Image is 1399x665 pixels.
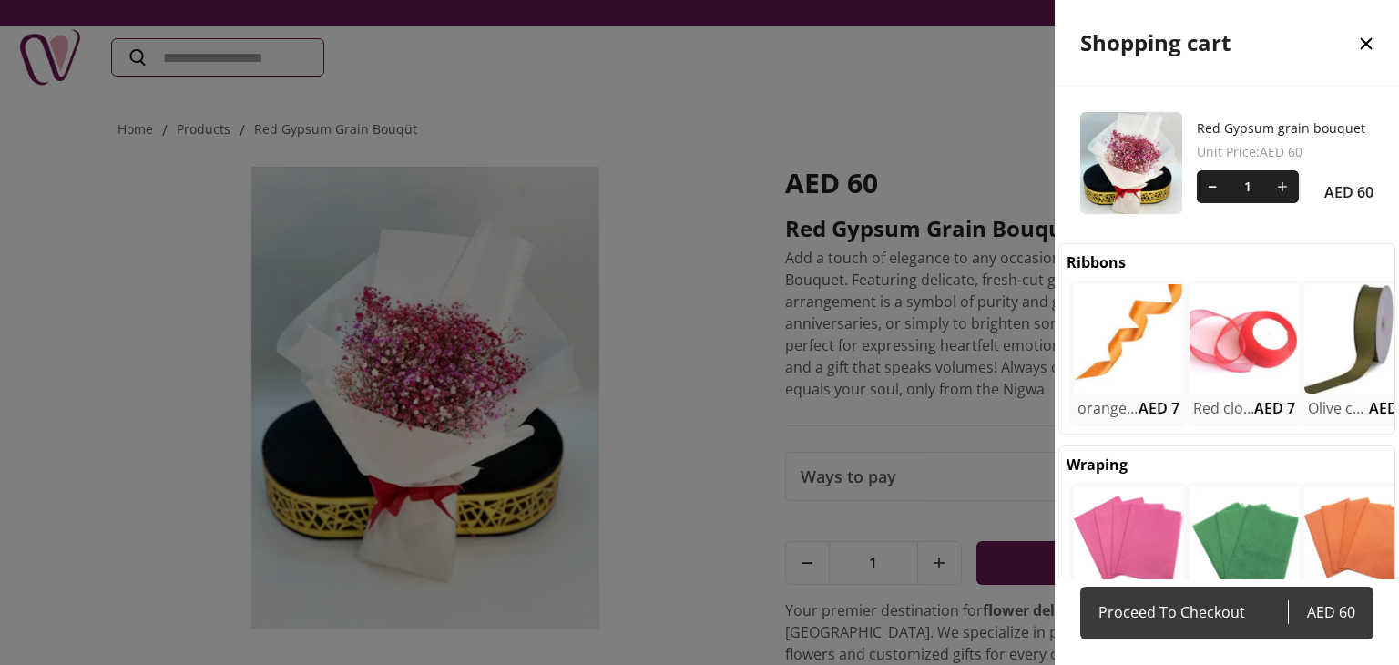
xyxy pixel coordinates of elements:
div: uae-gifts-orange gift ribbonsorange gift ribbonsAED 7 [1070,281,1187,426]
a: Red Gypsum grain bouquet [1197,119,1373,138]
img: uae-gifts-green wrapping [1190,486,1299,596]
div: uae-gifts-Red cloth gift ribbonsRed cloth gift ribbonsAED 7 [1186,281,1302,426]
button: close [1333,2,1399,84]
h2: orange gift ribbons [1077,397,1139,419]
span: AED 7 [1139,397,1179,419]
h2: Wraping [1067,454,1128,476]
h2: Ribbons [1067,251,1126,273]
span: AED 7 [1254,397,1295,419]
div: uae-gifts-green wrapping [1186,483,1302,629]
span: 1 [1230,170,1266,203]
h2: Red cloth gift ribbons [1193,397,1254,419]
img: uae-gifts-orange gift ribbons [1074,284,1183,394]
a: Proceed To CheckoutAED 60 [1080,587,1373,639]
h2: Olive color gift ribbon [1308,397,1369,419]
div: Red Gypsum grain bouquet [1080,87,1373,240]
h2: Shopping cart [1080,28,1231,57]
span: Proceed To Checkout [1098,599,1288,625]
img: uae-gifts-Red cloth gift ribbons [1190,284,1299,394]
span: AED 60 [1324,181,1373,203]
div: uae-gifts-fusha pink wrapping [1070,483,1187,629]
span: AED 60 [1288,599,1355,625]
img: uae-gifts-fusha pink wrapping [1074,486,1183,596]
span: Unit Price : AED 60 [1197,143,1373,161]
